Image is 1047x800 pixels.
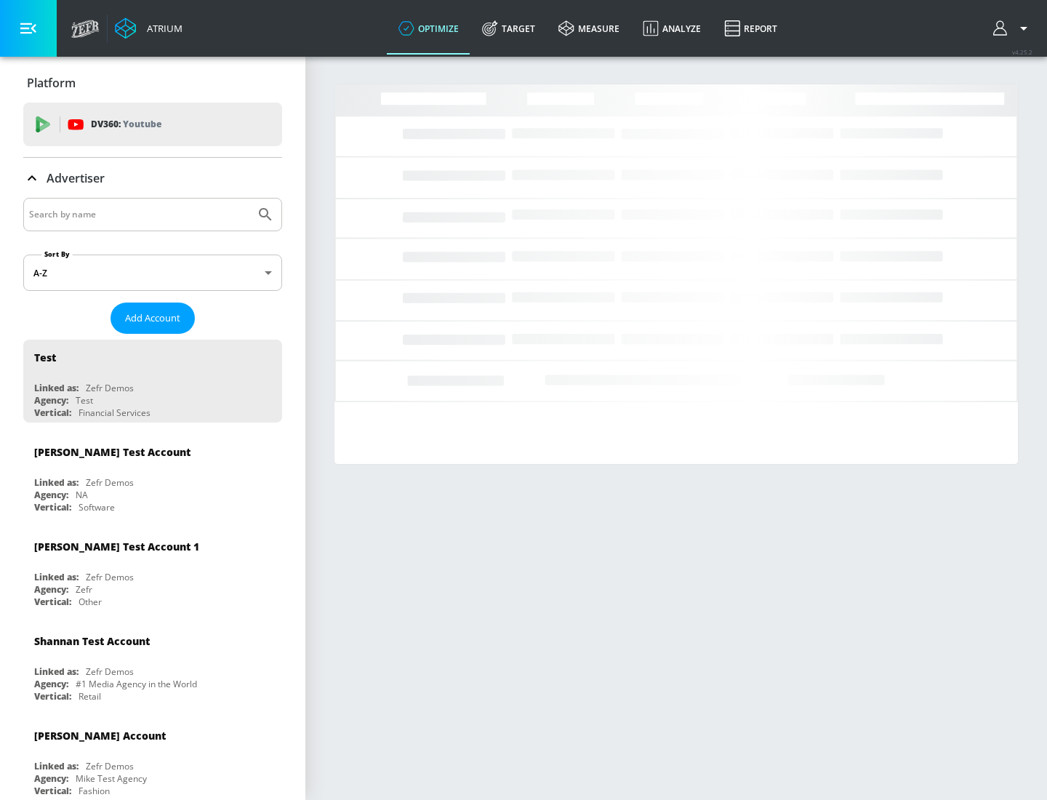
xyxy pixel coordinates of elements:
div: Zefr Demos [86,760,134,772]
a: measure [547,2,631,55]
div: TestLinked as:Zefr DemosAgency:TestVertical:Financial Services [23,340,282,423]
div: [PERSON_NAME] Test Account 1 [34,540,199,553]
div: Platform [23,63,282,103]
div: [PERSON_NAME] Test Account [34,445,190,459]
div: Vertical: [34,501,71,513]
span: Add Account [125,310,180,327]
div: Linked as: [34,476,79,489]
button: Add Account [111,303,195,334]
div: #1 Media Agency in the World [76,678,197,690]
div: Test [34,351,56,364]
div: Zefr Demos [86,382,134,394]
p: Advertiser [47,170,105,186]
div: [PERSON_NAME] Test AccountLinked as:Zefr DemosAgency:NAVertical:Software [23,434,282,517]
div: Agency: [34,583,68,596]
div: [PERSON_NAME] Account [34,729,166,743]
a: Report [713,2,789,55]
p: DV360: [91,116,161,132]
div: Zefr Demos [86,665,134,678]
div: Shannan Test AccountLinked as:Zefr DemosAgency:#1 Media Agency in the WorldVertical:Retail [23,623,282,706]
a: Analyze [631,2,713,55]
input: Search by name [29,205,249,224]
div: Retail [79,690,101,703]
div: Vertical: [34,690,71,703]
div: Agency: [34,678,68,690]
div: Advertiser [23,158,282,199]
div: [PERSON_NAME] Test Account 1Linked as:Zefr DemosAgency:ZefrVertical:Other [23,529,282,612]
div: Linked as: [34,665,79,678]
div: Vertical: [34,407,71,419]
div: Financial Services [79,407,151,419]
div: Zefr Demos [86,476,134,489]
div: Fashion [79,785,110,797]
div: Zefr [76,583,92,596]
p: Platform [27,75,76,91]
div: Vertical: [34,785,71,797]
div: NA [76,489,88,501]
div: Linked as: [34,571,79,583]
p: Youtube [123,116,161,132]
div: Agency: [34,489,68,501]
div: Agency: [34,772,68,785]
div: Other [79,596,102,608]
div: Shannan Test Account [34,634,150,648]
div: Atrium [141,22,182,35]
div: Zefr Demos [86,571,134,583]
div: A-Z [23,255,282,291]
label: Sort By [41,249,73,259]
div: Agency: [34,394,68,407]
a: Atrium [115,17,182,39]
a: optimize [387,2,470,55]
div: Vertical: [34,596,71,608]
span: v 4.25.2 [1012,48,1032,56]
div: Mike Test Agency [76,772,147,785]
div: Linked as: [34,760,79,772]
div: Test [76,394,93,407]
div: Software [79,501,115,513]
div: Linked as: [34,382,79,394]
div: DV360: Youtube [23,103,282,146]
a: Target [470,2,547,55]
